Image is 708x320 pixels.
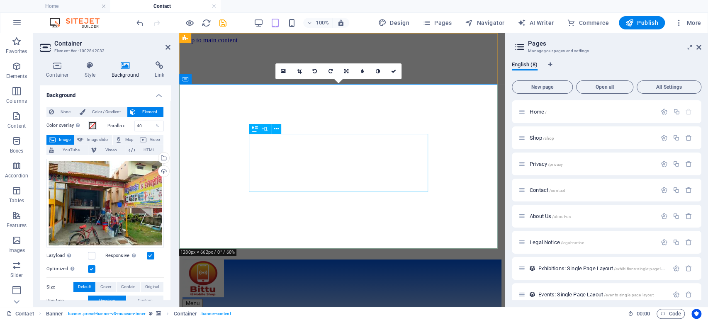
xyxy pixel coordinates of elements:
[527,187,657,193] div: Contact/contact
[275,63,291,79] a: Select files from the file manager, stock photos, or upload file(s)
[576,80,633,94] button: Open all
[48,18,110,28] img: Editor Logo
[625,19,658,27] span: Publish
[261,126,268,131] span: H1
[512,80,573,94] button: New page
[9,197,24,204] p: Tables
[580,85,630,90] span: Open all
[73,282,95,292] button: Default
[110,2,221,11] h4: Contact
[375,16,413,29] div: Design (Ctrl+Alt+Y)
[685,213,692,220] div: Remove
[56,107,74,117] span: None
[74,135,112,145] button: Image slider
[6,73,27,80] p: Elements
[536,292,669,297] div: Events: Single Page Layout/events-single-page-layout
[673,187,680,194] div: Duplicate
[323,63,338,79] a: Rotate right 90°
[530,135,554,141] span: Click to open page
[105,61,149,79] h4: Background
[307,63,323,79] a: Rotate left 90°
[46,251,88,261] label: Lazyload
[138,145,161,155] span: HTML
[96,282,116,292] button: Cover
[127,296,163,305] button: Custom
[10,148,24,154] p: Boxes
[673,213,680,220] div: Duplicate
[685,291,692,298] div: Remove
[614,267,672,271] span: /exhibitions-single-page-layout
[117,282,140,292] button: Contain
[619,16,665,29] button: Publish
[3,3,58,10] a: Skip to main content
[552,214,571,219] span: /about-us
[174,309,197,319] span: Click to select. Double-click to edit
[46,264,88,274] label: Optimized
[107,124,134,128] label: Parallax
[78,282,91,292] span: Default
[518,19,554,27] span: AI Writer
[528,47,685,55] h3: Manage your pages and settings
[673,239,680,246] div: Duplicate
[530,187,565,193] span: Click to open page
[549,188,565,193] span: /contact
[512,60,538,71] span: English (8)
[54,40,170,47] h2: Container
[105,251,147,261] label: Responsive
[637,80,701,94] button: All Settings
[528,40,701,47] h2: Pages
[386,63,401,79] a: Confirm ( Ctrl ⏎ )
[291,63,307,79] a: Crop mode
[200,309,231,319] span: . banner-content
[7,309,34,319] a: Click to cancel selection. Double-click to open Pages
[46,107,77,117] button: None
[691,309,701,319] button: Usercentrics
[685,160,692,167] div: Remove
[530,239,584,245] span: Click to open page
[46,145,88,155] button: YouTube
[86,135,109,145] span: Image slider
[527,135,657,141] div: Shop/shop
[538,291,654,298] span: Click to open page
[10,272,23,279] p: Slider
[685,187,692,194] div: Remove
[156,311,161,316] i: This element contains a background
[135,18,145,28] button: undo
[529,265,536,272] div: This layout is used as a template for all items (e.g. a blog post) of this collection. The conten...
[529,291,536,298] div: This layout is used as a template for all items (e.g. a blog post) of this collection. The conten...
[628,309,650,319] h6: Session time
[567,19,609,27] span: Commerce
[561,240,584,245] span: /legal-notice
[66,309,146,319] span: . banner .preset-banner-v3-museum-inner
[148,61,170,79] h4: Link
[660,309,681,319] span: Code
[40,85,170,100] h4: Background
[637,309,650,319] span: 00 00
[337,19,345,27] i: On resize automatically adjust zoom level to fit chosen device.
[640,85,698,90] span: All Settings
[121,282,136,292] span: Contain
[661,134,668,141] div: Settings
[375,16,413,29] button: Design
[54,47,154,55] h3: Element #ed-1002842032
[661,187,668,194] div: Settings
[338,63,354,79] a: Change orientation
[543,136,555,141] span: /shop
[218,18,228,28] button: save
[685,239,692,246] div: Remove
[78,61,105,79] h4: Style
[673,108,680,115] div: Duplicate
[514,16,557,29] button: AI Writer
[685,134,692,141] div: Remove
[673,134,680,141] div: Duplicate
[661,239,668,246] div: Settings
[201,18,211,28] button: reload
[46,121,88,131] label: Color overlay
[126,145,163,155] button: HTML
[99,296,115,305] span: Direction
[46,309,231,319] nav: breadcrumb
[316,18,329,28] h6: 100%
[527,109,657,114] div: Home/
[564,16,612,29] button: Commerce
[545,110,547,114] span: /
